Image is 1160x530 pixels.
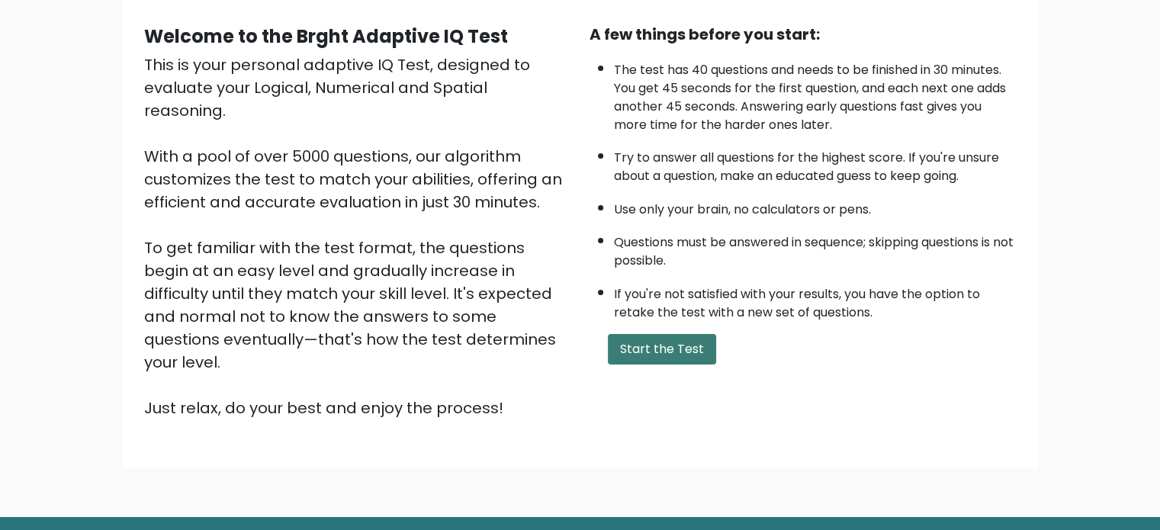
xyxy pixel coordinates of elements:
[614,226,1017,270] li: Questions must be answered in sequence; skipping questions is not possible.
[590,23,1017,46] div: A few things before you start:
[144,24,508,49] b: Welcome to the Brght Adaptive IQ Test
[144,53,571,419] div: This is your personal adaptive IQ Test, designed to evaluate your Logical, Numerical and Spatial ...
[614,193,1017,219] li: Use only your brain, no calculators or pens.
[614,141,1017,185] li: Try to answer all questions for the highest score. If you're unsure about a question, make an edu...
[614,278,1017,322] li: If you're not satisfied with your results, you have the option to retake the test with a new set ...
[608,334,716,365] button: Start the Test
[614,53,1017,134] li: The test has 40 questions and needs to be finished in 30 minutes. You get 45 seconds for the firs...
